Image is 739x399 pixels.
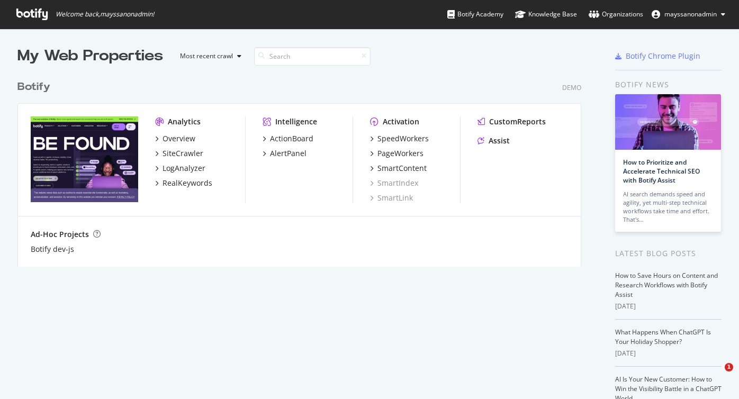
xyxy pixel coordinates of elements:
div: Intelligence [275,116,317,127]
div: My Web Properties [17,46,163,67]
a: SmartLink [370,193,413,203]
span: 1 [725,363,733,371]
a: CustomReports [477,116,546,127]
button: mayssanonadmin [643,6,734,23]
a: SmartIndex [370,178,418,188]
a: ActionBoard [263,133,313,144]
a: Assist [477,135,510,146]
a: How to Save Hours on Content and Research Workflows with Botify Assist [615,271,718,299]
a: What Happens When ChatGPT Is Your Holiday Shopper? [615,328,711,346]
div: SpeedWorkers [377,133,429,144]
a: Botify [17,79,55,95]
iframe: Intercom live chat [703,363,728,388]
a: Botify dev-js [31,244,74,255]
input: Search [254,47,371,66]
div: Analytics [168,116,201,127]
a: Botify Chrome Plugin [615,51,700,61]
div: Organizations [589,9,643,20]
div: Demo [562,83,581,92]
div: AlertPanel [270,148,307,159]
a: SmartContent [370,163,427,174]
div: SiteCrawler [163,148,203,159]
div: AI search demands speed and agility, yet multi-step technical workflows take time and effort. Tha... [623,190,713,224]
div: Latest Blog Posts [615,248,722,259]
a: How to Prioritize and Accelerate Technical SEO with Botify Assist [623,158,700,185]
div: Botify news [615,79,722,90]
a: SpeedWorkers [370,133,429,144]
div: PageWorkers [377,148,423,159]
a: LogAnalyzer [155,163,205,174]
img: How to Prioritize and Accelerate Technical SEO with Botify Assist [615,94,721,150]
div: SmartContent [377,163,427,174]
div: Botify Chrome Plugin [626,51,700,61]
div: Most recent crawl [180,53,233,59]
div: CustomReports [489,116,546,127]
div: Ad-Hoc Projects [31,229,89,240]
span: Welcome back, mayssanonadmin ! [56,10,154,19]
a: SiteCrawler [155,148,203,159]
div: LogAnalyzer [163,163,205,174]
a: PageWorkers [370,148,423,159]
span: mayssanonadmin [664,10,717,19]
img: Botify [31,116,138,202]
a: RealKeywords [155,178,212,188]
div: Assist [489,135,510,146]
div: ActionBoard [270,133,313,144]
div: Botify Academy [447,9,503,20]
button: Most recent crawl [172,48,246,65]
div: [DATE] [615,349,722,358]
div: grid [17,67,590,267]
a: Overview [155,133,195,144]
div: RealKeywords [163,178,212,188]
div: Botify [17,79,50,95]
div: Overview [163,133,195,144]
div: [DATE] [615,302,722,311]
div: Activation [383,116,419,127]
div: Knowledge Base [515,9,577,20]
a: AlertPanel [263,148,307,159]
